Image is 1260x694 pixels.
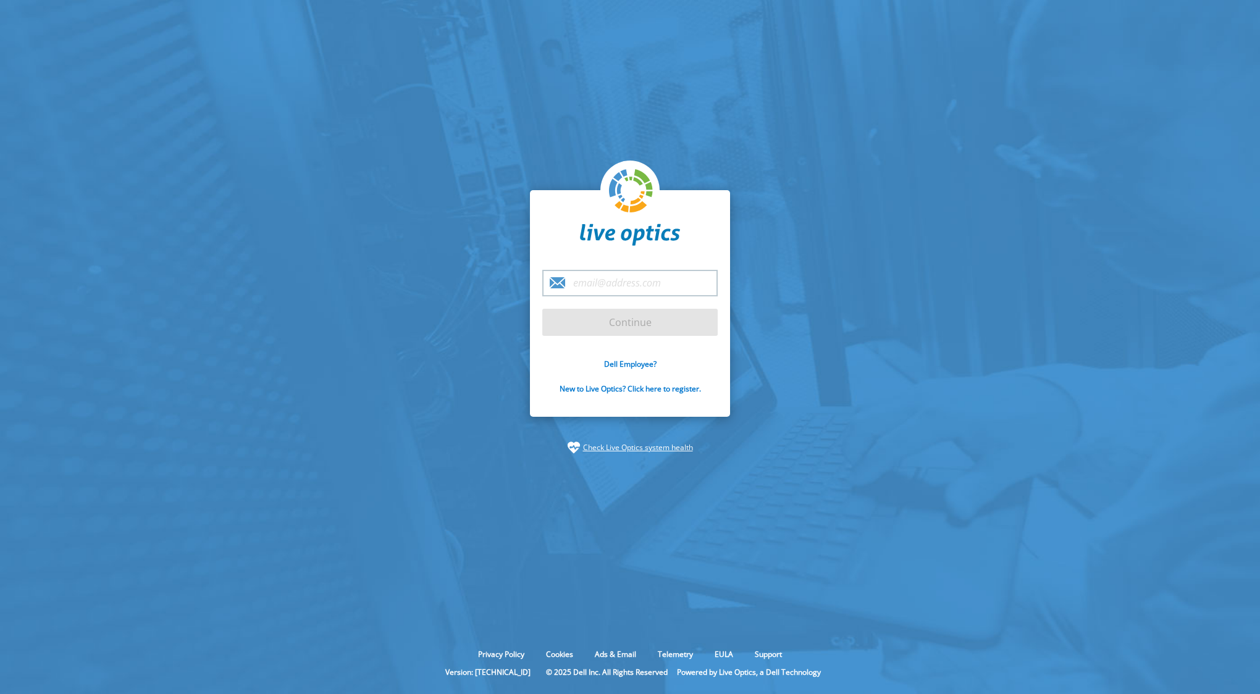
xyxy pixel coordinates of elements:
[540,667,674,677] li: © 2025 Dell Inc. All Rights Reserved
[649,649,702,659] a: Telemetry
[469,649,534,659] a: Privacy Policy
[439,667,537,677] li: Version: [TECHNICAL_ID]
[609,169,653,214] img: liveoptics-logo.svg
[745,649,791,659] a: Support
[583,441,693,454] a: Check Live Optics system health
[568,441,580,454] img: status-check-icon.svg
[586,649,645,659] a: Ads & Email
[677,667,821,677] li: Powered by Live Optics, a Dell Technology
[580,224,680,246] img: liveoptics-word.svg
[560,383,701,394] a: New to Live Optics? Click here to register.
[537,649,582,659] a: Cookies
[705,649,742,659] a: EULA
[604,359,657,369] a: Dell Employee?
[542,270,718,296] input: email@address.com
